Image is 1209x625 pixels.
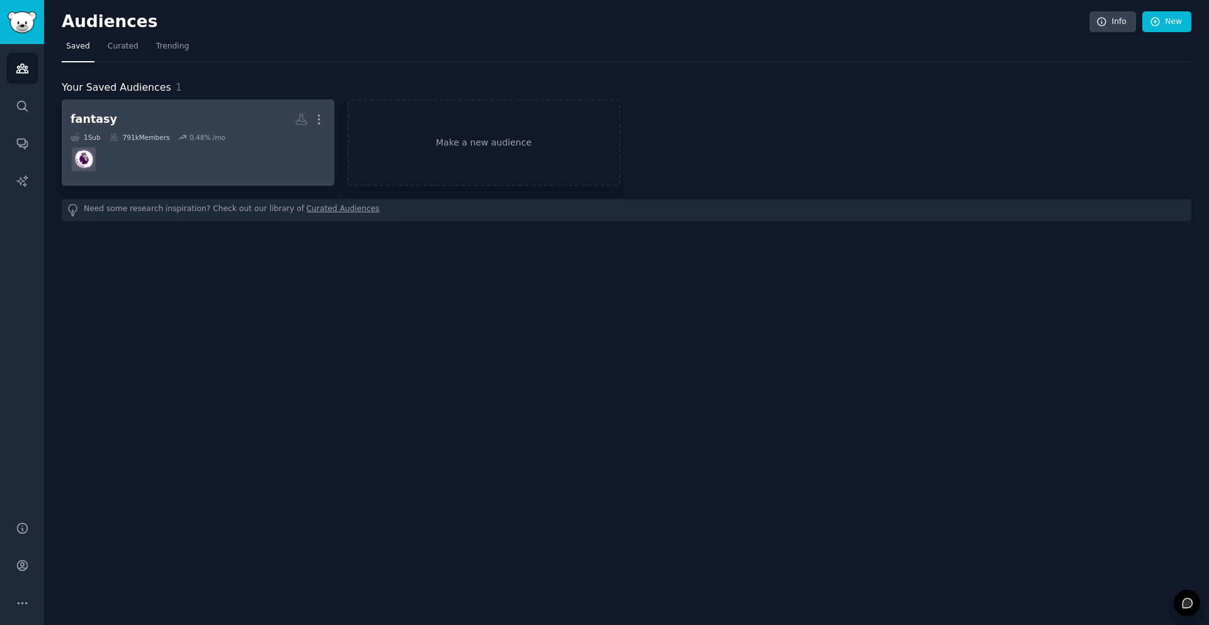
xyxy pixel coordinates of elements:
a: New [1142,11,1191,33]
span: Curated [108,41,139,52]
a: fantasy1Sub791kMembers0.48% /moFantasyPL [62,100,334,186]
div: 0.48 % /mo [190,133,225,142]
a: Curated Audiences [307,204,380,217]
span: 1 [176,81,182,93]
div: 791k Members [110,133,170,142]
span: Saved [66,41,90,52]
a: Saved [62,37,94,62]
h2: Audiences [62,12,1089,32]
a: Info [1089,11,1136,33]
div: Need some research inspiration? Check out our library of [62,199,1191,221]
img: FantasyPL [74,149,94,169]
span: Your Saved Audiences [62,80,171,96]
a: Trending [152,37,193,62]
div: 1 Sub [71,133,101,142]
a: Curated [103,37,143,62]
a: Make a new audience [348,100,620,186]
img: GummySearch logo [8,11,37,33]
span: Trending [156,41,189,52]
div: fantasy [71,112,117,127]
